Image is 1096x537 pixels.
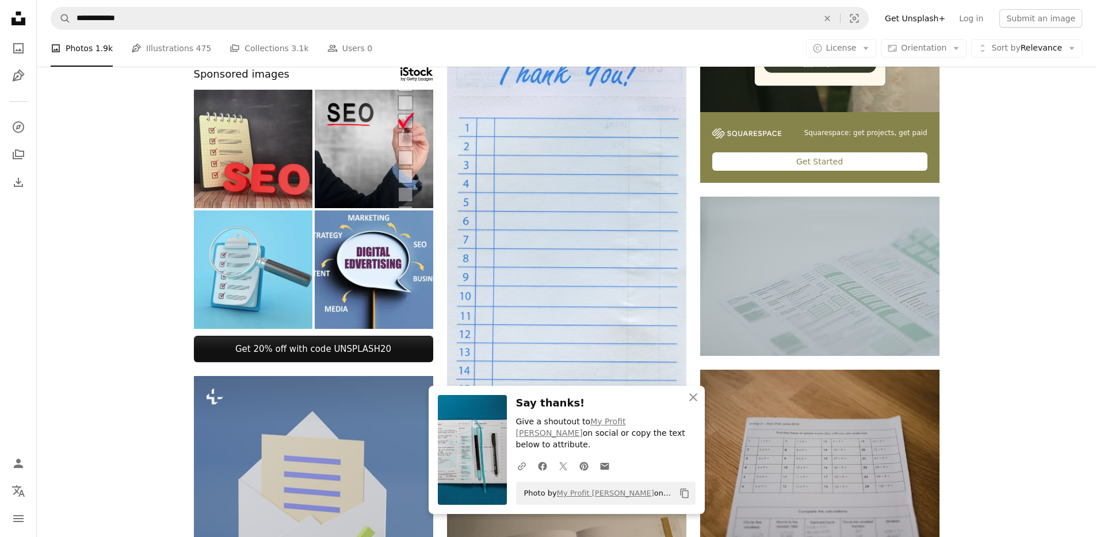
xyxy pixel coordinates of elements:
a: white printer paper on brown wooden surface [700,454,940,465]
button: License [806,39,877,57]
img: Check List Clipboard with Magnifying Glass [194,210,312,329]
a: a blue and white thank you note with numbers [447,261,686,271]
span: 475 [196,42,212,55]
div: Get Started [712,152,927,171]
a: Log in [952,9,990,28]
img: Digital Advertising [315,210,433,329]
a: Get 20% off with code UNSPLASH20 [194,336,433,362]
a: Collections [7,143,30,166]
a: a white envelope with a check mark in it [194,490,433,500]
button: Copy to clipboard [675,484,694,503]
a: Illustrations 475 [131,30,211,67]
button: Search Unsplash [51,7,71,29]
form: Find visuals sitewide [51,7,869,30]
a: a close up of a menu on a table [700,271,940,281]
button: Submit an image [999,9,1082,28]
span: Squarespace: get projects, get paid [804,128,927,138]
a: Share on Twitter [553,454,574,477]
button: Clear [815,7,840,29]
p: Give a shoutout to on social or copy the text below to attribute. [516,416,696,451]
button: Menu [7,507,30,530]
button: Orientation [881,39,967,57]
a: My Profit [PERSON_NAME] [516,417,626,438]
button: Sort byRelevance [971,39,1082,57]
a: Share over email [594,454,615,477]
a: Users 0 [327,30,373,67]
h3: Say thanks! [516,395,696,412]
a: Share on Facebook [532,454,553,477]
a: Home — Unsplash [7,7,30,32]
a: Download History [7,171,30,194]
span: Sort by [991,43,1020,52]
img: Check List Note Pad with SEO Word on Chalkboard Background - 3D Rendering [194,90,312,208]
a: My Profit [PERSON_NAME] [557,489,654,497]
span: License [826,43,857,52]
a: Explore [7,116,30,139]
a: Get Unsplash+ [878,9,952,28]
span: Relevance [991,43,1062,54]
img: a close up of a menu on a table [700,197,940,356]
button: Language [7,480,30,503]
img: file-1747939142011-51e5cc87e3c9 [712,128,781,139]
span: 3.1k [291,42,308,55]
span: 0 [367,42,372,55]
a: Illustrations [7,64,30,87]
span: Orientation [901,43,946,52]
a: Log in / Sign up [7,452,30,475]
img: businessman checking mark on SEO checklist marker [315,90,433,208]
img: a blue and white thank you note with numbers [447,46,686,487]
button: Visual search [841,7,868,29]
a: Share on Pinterest [574,454,594,477]
a: Collections 3.1k [230,30,308,67]
a: Photos [7,37,30,60]
span: Photo by on [518,484,675,503]
span: Sponsored images [194,66,289,83]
